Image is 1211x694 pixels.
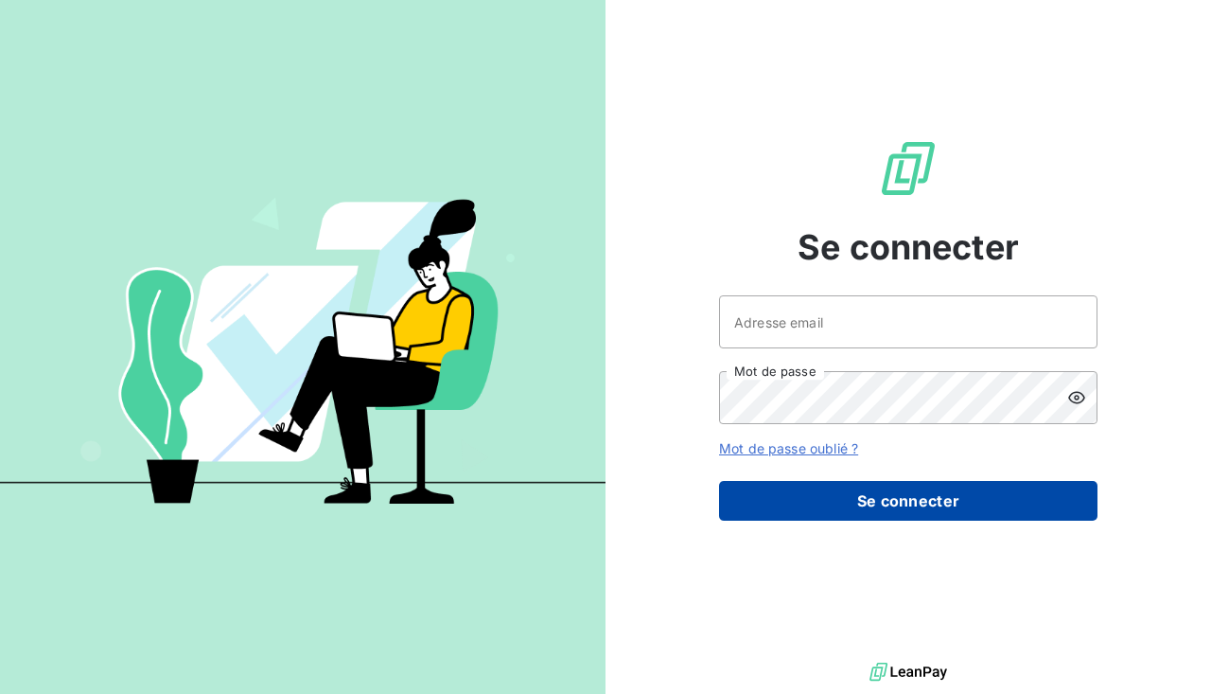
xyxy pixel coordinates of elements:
img: Logo LeanPay [878,138,939,199]
a: Mot de passe oublié ? [719,440,858,456]
img: logo [869,658,947,686]
button: Se connecter [719,481,1097,521]
span: Se connecter [798,222,1019,273]
input: placeholder [719,295,1097,348]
